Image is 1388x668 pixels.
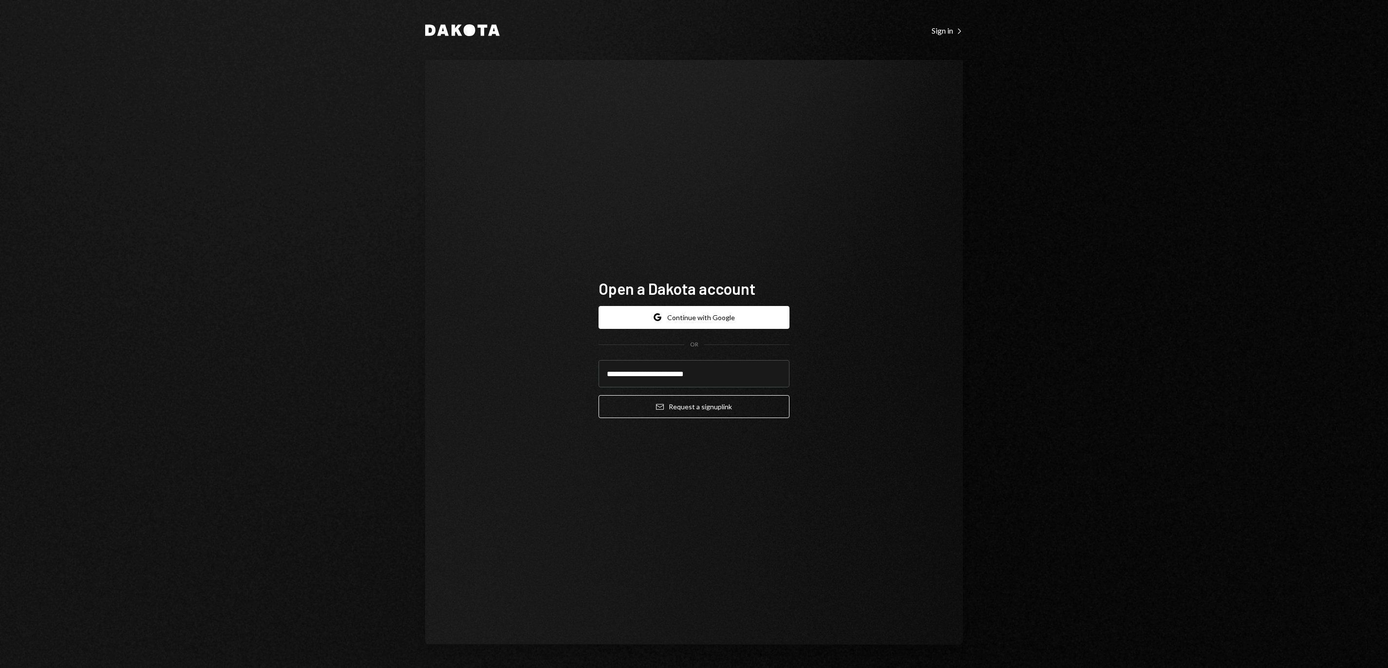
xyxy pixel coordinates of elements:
div: Sign in [932,26,963,36]
h1: Open a Dakota account [599,279,789,298]
button: Request a signuplink [599,395,789,418]
div: OR [690,341,698,349]
button: Continue with Google [599,306,789,329]
a: Sign in [932,25,963,36]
